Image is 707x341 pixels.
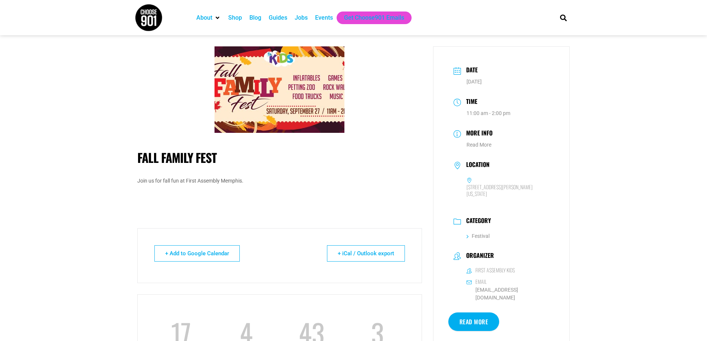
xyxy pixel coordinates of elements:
h3: Time [462,97,477,108]
a: Guides [269,13,287,22]
nav: Main nav [193,12,547,24]
abbr: 11:00 am - 2:00 pm [467,110,510,116]
a: Festival [467,233,490,239]
a: Get Choose901 Emails [344,13,404,22]
h3: Date [462,65,478,76]
a: Read More [448,312,500,331]
p: Join us for fall fun at First Assembly Memphis. [137,176,422,186]
h6: First Assembly Kids [475,267,515,273]
a: [EMAIL_ADDRESS][DOMAIN_NAME] [467,286,550,302]
div: About [193,12,225,24]
div: Search [557,12,569,24]
a: Events [315,13,333,22]
h3: Category [462,217,491,226]
h3: Location [462,161,490,170]
a: Read More [467,142,491,148]
a: + Add to Google Calendar [154,245,240,262]
h3: More Info [462,128,492,139]
a: Shop [228,13,242,22]
a: + iCal / Outlook export [327,245,405,262]
h3: Organizer [462,252,494,261]
h6: [STREET_ADDRESS][PERSON_NAME][US_STATE] [467,184,550,197]
a: Jobs [295,13,308,22]
a: About [196,13,212,22]
a: Blog [249,13,261,22]
h6: Email [475,278,487,285]
span: [DATE] [467,79,482,85]
h1: Fall Family Fest [137,150,422,165]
